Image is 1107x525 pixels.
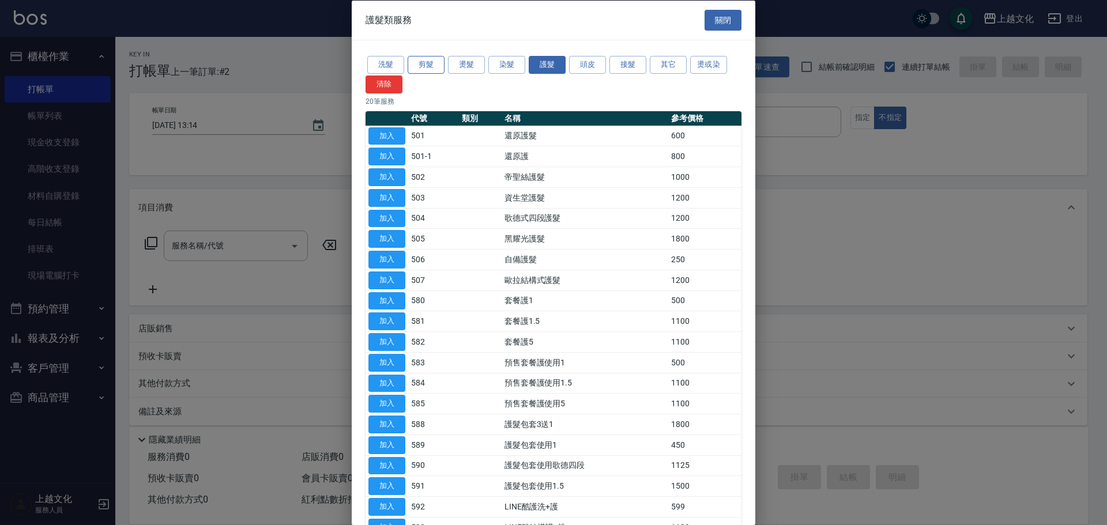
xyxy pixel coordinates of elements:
td: 250 [668,249,741,270]
td: 1500 [668,475,741,496]
td: 還原護 [502,146,668,167]
td: 護髮包套使用歌德四段 [502,455,668,476]
td: 1125 [668,455,741,476]
button: 加入 [368,292,405,309]
td: 1100 [668,311,741,331]
td: 503 [408,187,459,208]
button: 洗髮 [367,56,404,74]
button: 接髮 [609,56,646,74]
button: 加入 [368,456,405,474]
button: 加入 [368,168,405,186]
button: 加入 [368,416,405,433]
button: 頭皮 [569,56,606,74]
td: 590 [408,455,459,476]
button: 加入 [368,395,405,413]
button: 加入 [368,209,405,227]
td: 1000 [668,167,741,187]
td: 500 [668,290,741,311]
td: 預售套餐護使用1.5 [502,373,668,394]
th: 類別 [459,111,501,126]
button: 染髮 [488,56,525,74]
td: 600 [668,126,741,146]
td: 592 [408,496,459,517]
button: 加入 [368,374,405,392]
td: 1200 [668,270,741,290]
button: 加入 [368,188,405,206]
button: 燙或染 [690,56,727,74]
td: 1100 [668,331,741,352]
td: 450 [668,435,741,455]
button: 燙髮 [448,56,485,74]
span: 護髮類服務 [366,14,412,25]
td: 506 [408,249,459,270]
td: LINE酷護洗+護 [502,496,668,517]
button: 加入 [368,333,405,351]
td: 預售套餐護使用1 [502,352,668,373]
td: 黑耀光護髮 [502,228,668,249]
td: 502 [408,167,459,187]
td: 護髮包套使用1.5 [502,475,668,496]
td: 507 [408,270,459,290]
td: 500 [668,352,741,373]
td: 504 [408,208,459,229]
td: 580 [408,290,459,311]
td: 800 [668,146,741,167]
button: 加入 [368,230,405,248]
td: 套餐護5 [502,331,668,352]
th: 參考價格 [668,111,741,126]
td: 歐拉結構式護髮 [502,270,668,290]
button: 加入 [368,271,405,289]
td: 套餐護1 [502,290,668,311]
td: 預售套餐護使用5 [502,393,668,414]
td: 1200 [668,187,741,208]
td: 582 [408,331,459,352]
td: 護髮包套使用1 [502,435,668,455]
button: 剪髮 [408,56,445,74]
th: 代號 [408,111,459,126]
td: 資生堂護髮 [502,187,668,208]
button: 加入 [368,498,405,516]
td: 歌德式四段護髮 [502,208,668,229]
button: 加入 [368,477,405,495]
button: 加入 [368,353,405,371]
td: 帝聖絲護髮 [502,167,668,187]
button: 加入 [368,436,405,454]
td: 套餐護1.5 [502,311,668,331]
button: 加入 [368,127,405,145]
button: 加入 [368,251,405,269]
td: 1800 [668,414,741,435]
button: 加入 [368,148,405,165]
td: 583 [408,352,459,373]
button: 護髮 [529,56,566,74]
td: 599 [668,496,741,517]
td: 584 [408,373,459,394]
button: 加入 [368,312,405,330]
td: 585 [408,393,459,414]
td: 1100 [668,393,741,414]
td: 589 [408,435,459,455]
td: 護髮包套3送1 [502,414,668,435]
td: 505 [408,228,459,249]
td: 581 [408,311,459,331]
td: 自備護髮 [502,249,668,270]
td: 1100 [668,373,741,394]
button: 關閉 [705,9,741,31]
td: 還原護髮 [502,126,668,146]
button: 清除 [366,75,402,93]
td: 1200 [668,208,741,229]
p: 20 筆服務 [366,96,741,106]
td: 501 [408,126,459,146]
td: 501-1 [408,146,459,167]
th: 名稱 [502,111,668,126]
td: 588 [408,414,459,435]
td: 591 [408,475,459,496]
button: 其它 [650,56,687,74]
td: 1800 [668,228,741,249]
